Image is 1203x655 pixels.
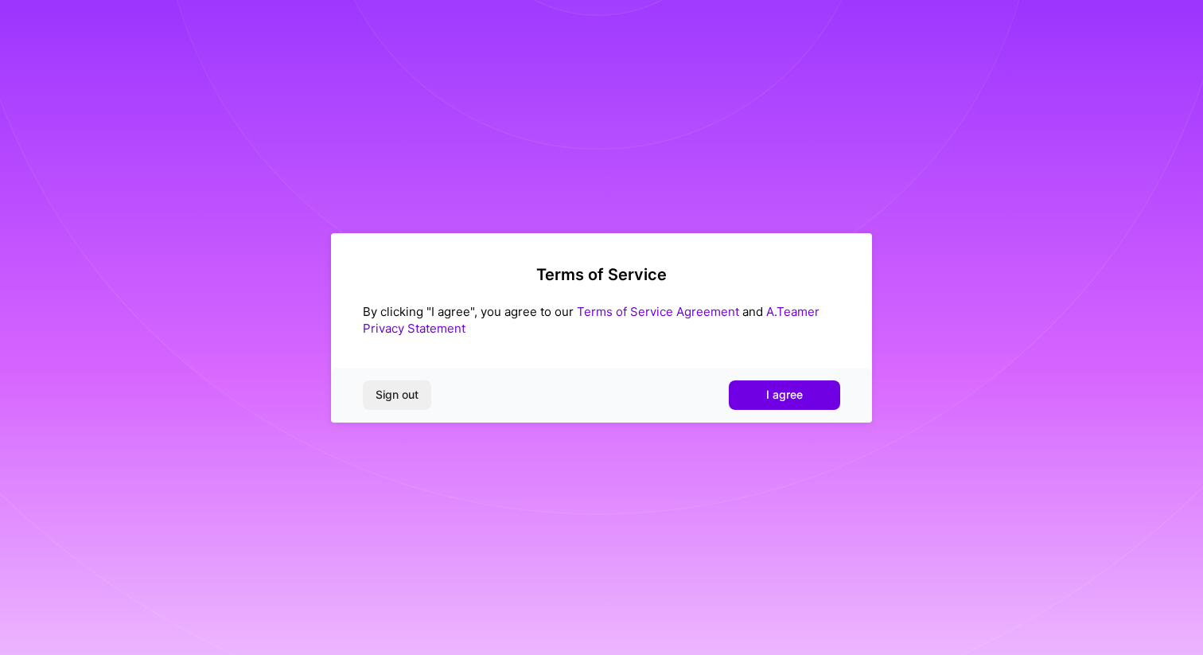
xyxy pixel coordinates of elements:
[376,387,419,403] span: Sign out
[729,380,840,409] button: I agree
[577,304,739,319] a: Terms of Service Agreement
[363,265,840,284] h2: Terms of Service
[363,380,431,409] button: Sign out
[363,303,840,337] div: By clicking "I agree", you agree to our and
[766,387,803,403] span: I agree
